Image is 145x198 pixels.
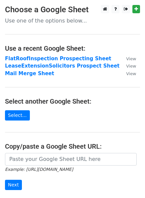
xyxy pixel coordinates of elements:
a: View [119,71,136,76]
a: View [119,56,136,62]
input: Paste your Google Sheet URL here [5,153,137,166]
h3: Choose a Google Sheet [5,5,140,15]
h4: Copy/paste a Google Sheet URL: [5,142,140,150]
h4: Use a recent Google Sheet: [5,44,140,52]
input: Next [5,180,22,190]
h4: Select another Google Sheet: [5,97,140,105]
small: View [126,64,136,69]
p: Use one of the options below... [5,17,140,24]
a: Select... [5,110,30,121]
a: FlatRoofInspection Prospecting Sheet [5,56,111,62]
a: Mail Merge Sheet [5,71,54,76]
small: Example: [URL][DOMAIN_NAME] [5,167,73,172]
small: View [126,56,136,61]
small: View [126,71,136,76]
a: LeaseExtensionSolicitors Prospect Sheet [5,63,119,69]
a: View [119,63,136,69]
